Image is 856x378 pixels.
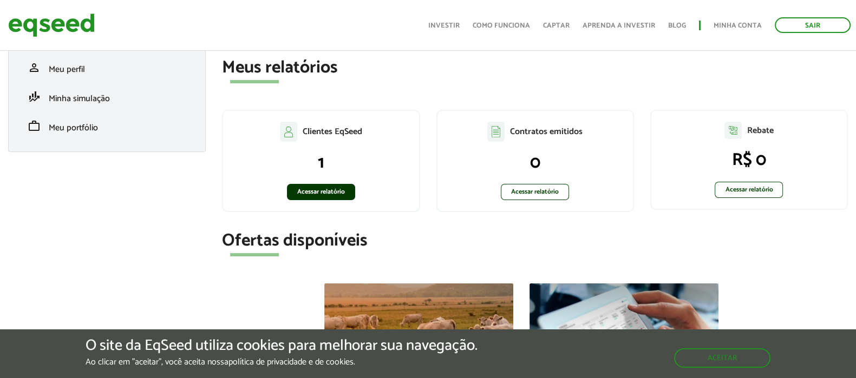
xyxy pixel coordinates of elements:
li: Meu perfil [14,53,200,82]
a: Aprenda a investir [583,22,655,29]
span: person [28,61,41,74]
h2: Meus relatórios [222,58,848,77]
p: Rebate [747,125,774,136]
li: Minha simulação [14,82,200,111]
a: Blog [668,22,686,29]
a: Acessar relatório [501,184,569,200]
span: Meu portfólio [49,121,98,135]
a: política de privacidade e de cookies [228,358,354,367]
h2: Ofertas disponíveis [222,231,848,250]
a: Acessar relatório [287,184,355,200]
a: Como funciona [473,22,530,29]
span: Minha simulação [49,91,110,106]
a: Captar [543,22,570,29]
span: Meu perfil [49,62,85,77]
img: agent-contratos.svg [487,122,505,142]
img: EqSeed [8,11,95,39]
a: Minha conta [714,22,762,29]
span: finance_mode [28,90,41,103]
img: agent-clientes.svg [280,122,297,141]
a: Acessar relatório [715,182,783,198]
button: Aceitar [674,348,770,368]
img: agent-relatorio.svg [724,122,742,139]
p: 0 [448,152,622,173]
a: finance_modeMinha simulação [22,90,192,103]
p: Clientes EqSeed [303,127,362,137]
h5: O site da EqSeed utiliza cookies para melhorar sua navegação. [86,337,478,354]
li: Meu portfólio [14,111,200,141]
p: Contratos emitidos [510,127,583,137]
span: work [28,120,41,132]
p: 1 [234,152,408,173]
p: R$ 0 [662,150,836,170]
a: Investir [428,22,460,29]
a: workMeu portfólio [22,120,192,132]
a: personMeu perfil [22,61,192,74]
p: Ao clicar em "aceitar", você aceita nossa . [86,357,478,367]
a: Sair [775,17,851,33]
